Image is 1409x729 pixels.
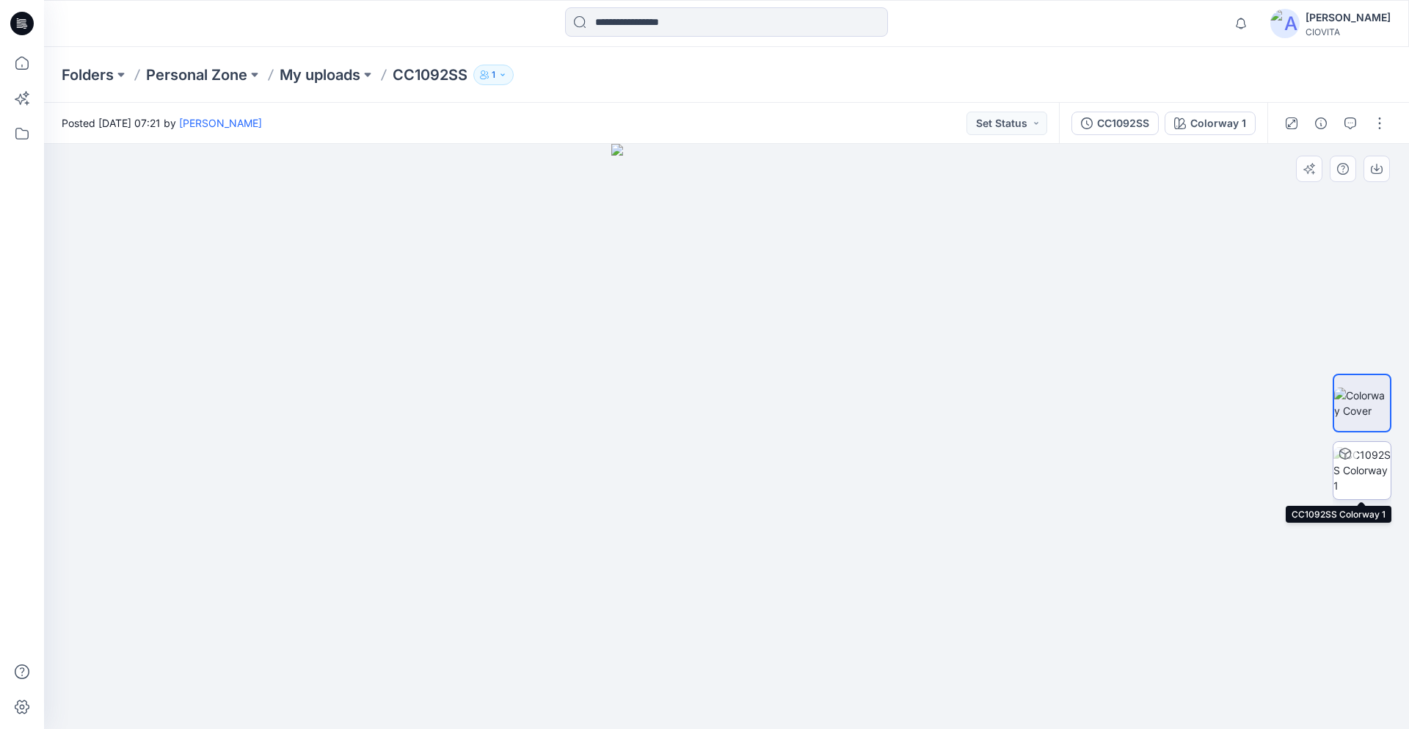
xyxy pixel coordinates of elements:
[1190,115,1246,131] div: Colorway 1
[62,65,114,85] a: Folders
[611,144,842,729] img: eyJhbGciOiJIUzI1NiIsImtpZCI6IjAiLCJzbHQiOiJzZXMiLCJ0eXAiOiJKV1QifQ.eyJkYXRhIjp7InR5cGUiOiJzdG9yYW...
[1309,112,1333,135] button: Details
[1071,112,1159,135] button: CC1092SS
[62,115,262,131] span: Posted [DATE] 07:21 by
[280,65,360,85] a: My uploads
[1165,112,1256,135] button: Colorway 1
[1306,26,1391,37] div: CIOVITA
[179,117,262,129] a: [PERSON_NAME]
[1306,9,1391,26] div: [PERSON_NAME]
[146,65,247,85] a: Personal Zone
[1334,388,1390,418] img: Colorway Cover
[492,67,495,83] p: 1
[393,65,467,85] p: CC1092SS
[1097,115,1149,131] div: CC1092SS
[1333,447,1391,493] img: CC1092SS Colorway 1
[1270,9,1300,38] img: avatar
[473,65,514,85] button: 1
